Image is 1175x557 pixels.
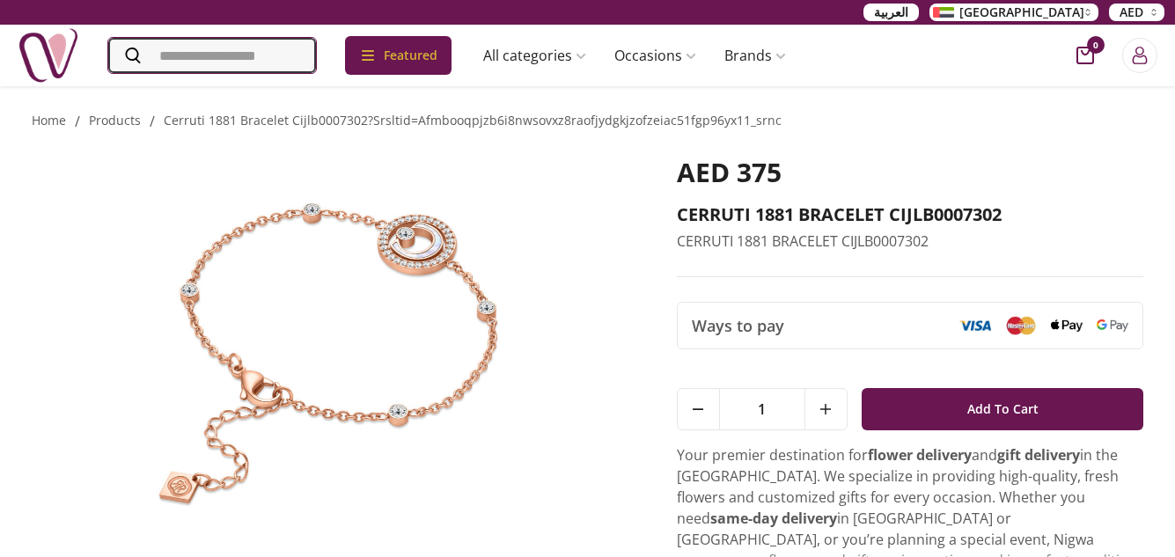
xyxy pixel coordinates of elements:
[677,231,1144,252] p: CERRUTI 1881 BRACELET CIJLB0007302
[164,112,782,128] a: cerruti 1881 bracelet cijlb0007302?srsltid=afmbooqpjzb6i8nwsovxz8raofjydgkjzofzeiac51fgp96yx11_srnc
[75,111,80,132] li: /
[600,38,710,73] a: Occasions
[677,154,782,190] span: AED 375
[874,4,908,21] span: العربية
[1087,36,1105,54] span: 0
[959,4,1084,21] span: [GEOGRAPHIC_DATA]
[469,38,600,73] a: All categories
[32,112,66,128] a: Home
[862,388,1144,430] button: Add To Cart
[32,157,628,545] img: CERRUTI 1881 BRACELET CIJLB0007302
[150,111,155,132] li: /
[1005,316,1037,334] img: Mastercard
[1109,4,1164,21] button: AED
[868,445,972,465] strong: flower delivery
[692,313,784,338] span: Ways to pay
[1120,4,1143,21] span: AED
[1097,319,1128,332] img: Google Pay
[677,202,1144,227] h2: CERRUTI 1881 BRACELET CIJLB0007302
[89,112,141,128] a: products
[18,25,79,86] img: Nigwa-uae-gifts
[967,393,1039,425] span: Add To Cart
[710,509,837,528] strong: same-day delivery
[720,389,804,429] span: 1
[929,4,1098,21] button: [GEOGRAPHIC_DATA]
[933,7,954,18] img: Arabic_dztd3n.png
[1051,319,1083,333] img: Apple Pay
[108,38,316,73] input: Search
[959,319,991,332] img: Visa
[1076,47,1094,64] button: cart-button
[997,445,1080,465] strong: gift delivery
[1122,38,1157,73] button: Login
[710,38,800,73] a: Brands
[345,36,452,75] div: Featured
